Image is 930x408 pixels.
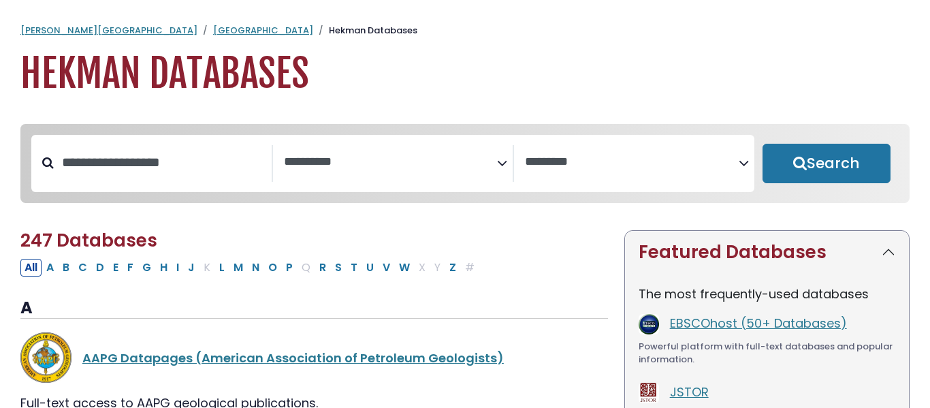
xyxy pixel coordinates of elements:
button: Filter Results P [282,259,297,277]
button: Filter Results C [74,259,91,277]
button: All [20,259,42,277]
textarea: Search [284,155,498,170]
a: JSTOR [670,383,709,401]
button: Filter Results T [347,259,362,277]
div: Powerful platform with full-text databases and popular information. [639,340,895,366]
button: Filter Results H [156,259,172,277]
button: Filter Results V [379,259,394,277]
p: The most frequently-used databases [639,285,895,303]
button: Filter Results M [229,259,247,277]
button: Filter Results S [331,259,346,277]
h1: Hekman Databases [20,51,910,97]
button: Filter Results D [92,259,108,277]
button: Filter Results A [42,259,58,277]
button: Submit for Search Results [763,144,891,183]
button: Filter Results R [315,259,330,277]
a: [PERSON_NAME][GEOGRAPHIC_DATA] [20,24,197,37]
button: Filter Results B [59,259,74,277]
button: Featured Databases [625,231,909,274]
button: Filter Results E [109,259,123,277]
button: Filter Results W [395,259,414,277]
nav: breadcrumb [20,24,910,37]
input: Search database by title or keyword [54,151,272,174]
button: Filter Results L [215,259,229,277]
a: AAPG Datapages (American Association of Petroleum Geologists) [82,349,504,366]
span: 247 Databases [20,228,157,253]
button: Filter Results U [362,259,378,277]
a: EBSCOhost (50+ Databases) [670,315,847,332]
nav: Search filters [20,124,910,203]
div: Alpha-list to filter by first letter of database name [20,258,480,275]
h3: A [20,298,608,319]
a: [GEOGRAPHIC_DATA] [213,24,313,37]
button: Filter Results Z [445,259,460,277]
button: Filter Results N [248,259,263,277]
textarea: Search [525,155,739,170]
button: Filter Results J [184,259,199,277]
button: Filter Results G [138,259,155,277]
button: Filter Results O [264,259,281,277]
button: Filter Results I [172,259,183,277]
li: Hekman Databases [313,24,417,37]
button: Filter Results F [123,259,138,277]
